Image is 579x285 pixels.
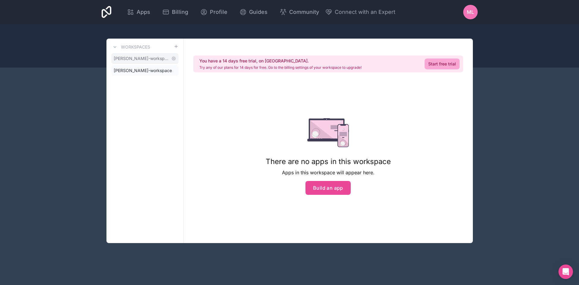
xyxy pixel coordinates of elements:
[266,169,391,176] p: Apps in this workspace will appear here.
[266,157,391,166] h1: There are no apps in this workspace
[195,5,232,19] a: Profile
[111,53,179,64] a: [PERSON_NAME]-workspace
[325,8,395,16] button: Connect with an Expert
[305,181,351,195] button: Build an app
[122,5,155,19] a: Apps
[235,5,272,19] a: Guides
[249,8,267,16] span: Guides
[425,59,460,69] a: Start free trial
[558,264,573,279] div: Open Intercom Messenger
[307,118,349,147] img: empty state
[467,8,474,16] span: ML
[335,8,395,16] span: Connect with an Expert
[199,58,362,64] h2: You have a 14 days free trial, on [GEOGRAPHIC_DATA].
[114,68,172,74] span: [PERSON_NAME]-workspace
[157,5,193,19] a: Billing
[111,43,150,51] a: Workspaces
[210,8,227,16] span: Profile
[137,8,150,16] span: Apps
[121,44,150,50] h3: Workspaces
[111,65,179,76] a: [PERSON_NAME]-workspace
[275,5,324,19] a: Community
[289,8,319,16] span: Community
[114,55,169,62] span: [PERSON_NAME]-workspace
[199,65,362,70] p: Try any of our plans for 14 days for free. Go to the billing settings of your workspace to upgrade!
[172,8,188,16] span: Billing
